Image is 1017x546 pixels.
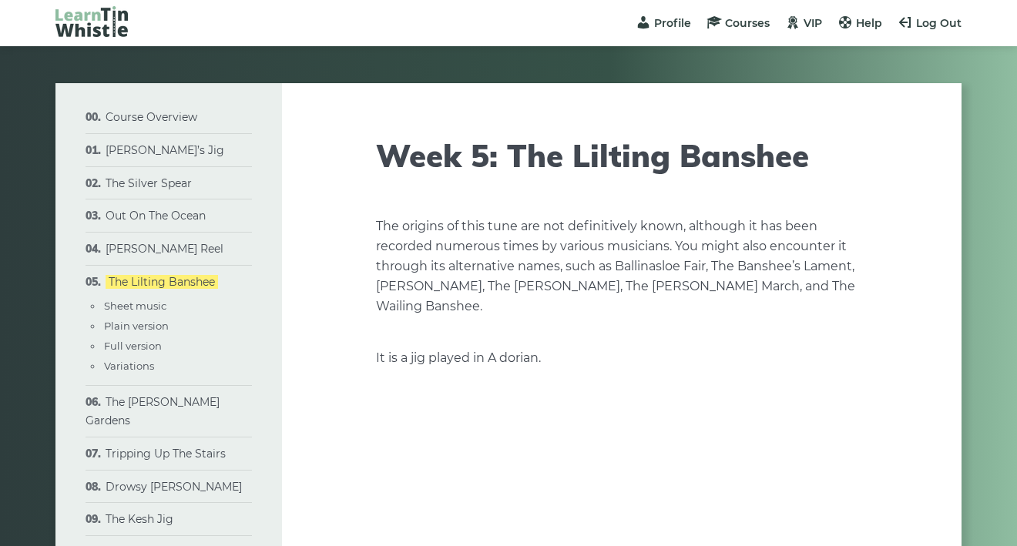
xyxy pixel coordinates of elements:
[104,340,162,352] a: Full version
[106,242,223,256] a: [PERSON_NAME] Reel
[106,480,242,494] a: Drowsy [PERSON_NAME]
[376,137,868,174] h1: Week 5: The Lilting Banshee
[106,143,224,157] a: [PERSON_NAME]’s Jig
[106,447,226,461] a: Tripping Up The Stairs
[86,395,220,427] a: The [PERSON_NAME] Gardens
[837,16,882,30] a: Help
[636,16,691,30] a: Profile
[106,512,173,526] a: The Kesh Jig
[106,110,197,124] a: Course Overview
[804,16,822,30] span: VIP
[725,16,770,30] span: Courses
[376,216,868,317] p: The origins of this tune are not definitively known, although it has been recorded numerous times...
[916,16,962,30] span: Log Out
[785,16,822,30] a: VIP
[856,16,882,30] span: Help
[898,16,962,30] a: Log Out
[55,6,128,37] img: LearnTinWhistle.com
[707,16,770,30] a: Courses
[104,320,169,332] a: Plain version
[654,16,691,30] span: Profile
[106,275,218,289] a: The Lilting Banshee
[106,209,206,223] a: Out On The Ocean
[104,360,154,372] a: Variations
[106,176,192,190] a: The Silver Spear
[104,300,166,312] a: Sheet music
[376,348,868,368] p: It is a jig played in A dorian.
